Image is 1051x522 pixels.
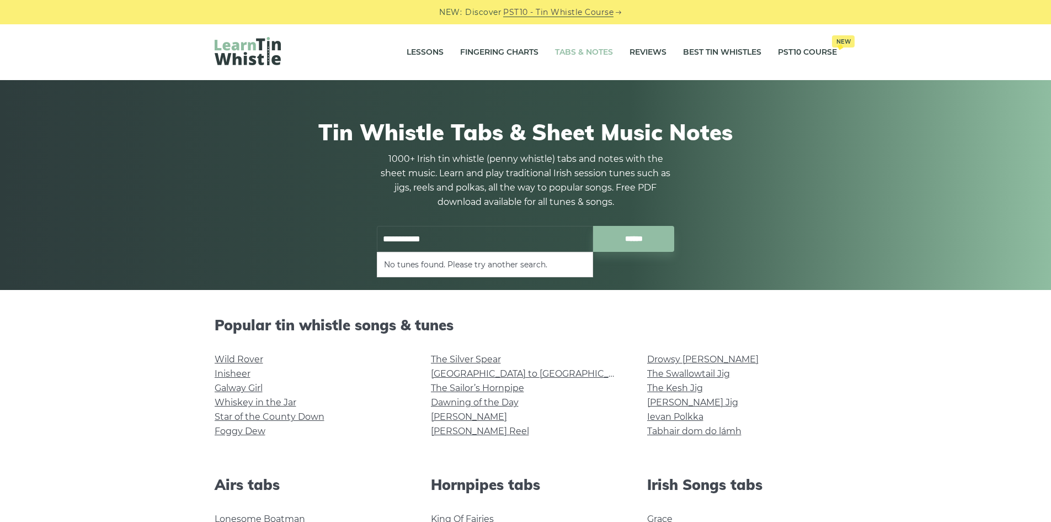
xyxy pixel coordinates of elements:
a: Fingering Charts [460,39,538,66]
a: The Sailor’s Hornpipe [431,383,524,393]
a: Best Tin Whistles [683,39,761,66]
a: Star of the County Down [215,412,324,422]
a: [PERSON_NAME] [431,412,507,422]
a: The Swallowtail Jig [647,368,730,379]
a: Reviews [629,39,666,66]
a: Foggy Dew [215,426,265,436]
p: 1000+ Irish tin whistle (penny whistle) tabs and notes with the sheet music. Learn and play tradi... [377,152,675,209]
a: PST10 CourseNew [778,39,837,66]
a: Galway Girl [215,383,263,393]
a: The Kesh Jig [647,383,703,393]
a: Wild Rover [215,354,263,365]
span: New [832,35,855,48]
a: Drowsy [PERSON_NAME] [647,354,759,365]
a: [GEOGRAPHIC_DATA] to [GEOGRAPHIC_DATA] [431,368,634,379]
a: Whiskey in the Jar [215,397,296,408]
a: Ievan Polkka [647,412,703,422]
a: Inisheer [215,368,250,379]
h2: Hornpipes tabs [431,476,621,493]
a: [PERSON_NAME] Reel [431,426,529,436]
a: [PERSON_NAME] Jig [647,397,738,408]
img: LearnTinWhistle.com [215,37,281,65]
li: No tunes found. Please try another search. [384,258,586,271]
h1: Tin Whistle Tabs & Sheet Music Notes [215,119,837,145]
a: Tabs & Notes [555,39,613,66]
a: Lessons [407,39,444,66]
h2: Irish Songs tabs [647,476,837,493]
h2: Airs tabs [215,476,404,493]
a: Tabhair dom do lámh [647,426,741,436]
a: Dawning of the Day [431,397,519,408]
a: The Silver Spear [431,354,501,365]
h2: Popular tin whistle songs & tunes [215,317,837,334]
